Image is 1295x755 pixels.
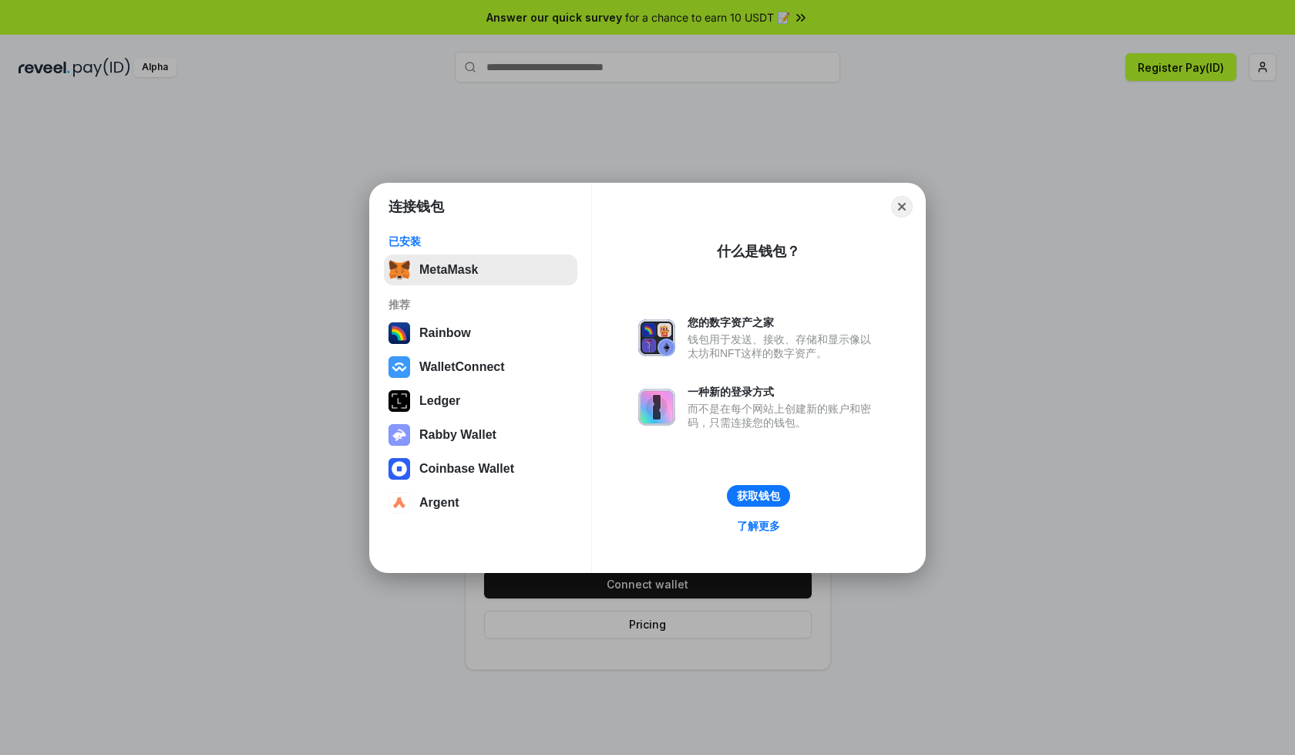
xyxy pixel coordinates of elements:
[688,385,879,399] div: 一种新的登录方式
[688,315,879,329] div: 您的数字资产之家
[388,356,410,378] img: svg+xml,%3Csvg%20width%3D%2228%22%20height%3D%2228%22%20viewBox%3D%220%200%2028%2028%22%20fill%3D...
[638,389,675,426] img: svg+xml,%3Csvg%20xmlns%3D%22http%3A%2F%2Fwww.w3.org%2F2000%2Fsvg%22%20fill%3D%22none%22%20viewBox...
[688,402,879,430] div: 而不是在每个网站上创建新的账户和密码，只需连接您的钱包。
[638,319,675,356] img: svg+xml,%3Csvg%20xmlns%3D%22http%3A%2F%2Fwww.w3.org%2F2000%2Fsvg%22%20fill%3D%22none%22%20viewBox...
[728,516,789,536] a: 了解更多
[388,234,573,248] div: 已安装
[388,197,444,216] h1: 连接钱包
[419,263,478,277] div: MetaMask
[384,254,577,285] button: MetaMask
[717,242,800,261] div: 什么是钱包？
[737,519,780,533] div: 了解更多
[727,485,790,507] button: 获取钱包
[384,352,577,383] button: WalletConnect
[419,326,471,340] div: Rainbow
[388,259,410,281] img: svg+xml,%3Csvg%20fill%3D%22none%22%20height%3D%2233%22%20viewBox%3D%220%200%2035%2033%22%20width%...
[384,453,577,484] button: Coinbase Wallet
[388,492,410,514] img: svg+xml,%3Csvg%20width%3D%2228%22%20height%3D%2228%22%20viewBox%3D%220%200%2028%2028%22%20fill%3D...
[384,386,577,416] button: Ledger
[419,428,496,442] div: Rabby Wallet
[388,298,573,312] div: 推荐
[419,496,459,510] div: Argent
[891,196,913,217] button: Close
[688,332,879,360] div: 钱包用于发送、接收、存储和显示像以太坊和NFT这样的数字资产。
[388,390,410,412] img: svg+xml,%3Csvg%20xmlns%3D%22http%3A%2F%2Fwww.w3.org%2F2000%2Fsvg%22%20width%3D%2228%22%20height%3...
[384,420,577,450] button: Rabby Wallet
[737,489,780,503] div: 获取钱包
[384,318,577,349] button: Rainbow
[388,424,410,446] img: svg+xml,%3Csvg%20xmlns%3D%22http%3A%2F%2Fwww.w3.org%2F2000%2Fsvg%22%20fill%3D%22none%22%20viewBox...
[419,462,514,476] div: Coinbase Wallet
[419,394,460,408] div: Ledger
[384,487,577,518] button: Argent
[419,360,505,374] div: WalletConnect
[388,322,410,344] img: svg+xml,%3Csvg%20width%3D%22120%22%20height%3D%22120%22%20viewBox%3D%220%200%20120%20120%22%20fil...
[388,458,410,480] img: svg+xml,%3Csvg%20width%3D%2228%22%20height%3D%2228%22%20viewBox%3D%220%200%2028%2028%22%20fill%3D...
